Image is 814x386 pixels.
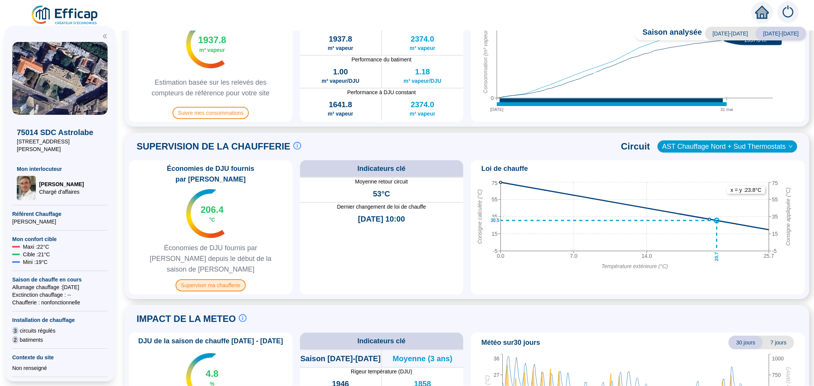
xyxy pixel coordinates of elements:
span: m³ vapeur [410,44,435,52]
span: Indicateurs clé [358,336,406,346]
span: home [755,5,769,19]
img: efficap energie logo [31,5,100,26]
span: Moyenne retour circuit [300,178,463,185]
span: Mon interlocuteur [17,165,103,173]
span: °C [209,216,215,224]
span: Mon confort cible [12,235,108,243]
div: Non renseigné [12,364,108,372]
span: Superviser ma chaufferie [176,279,245,291]
tspan: 75 [772,180,778,186]
span: 30 jours [729,336,763,349]
span: Mini : 19 °C [23,258,48,266]
span: 206.4 [201,204,224,216]
span: m³ vapeur [328,110,353,117]
span: double-left [102,34,108,39]
span: Référent Chauffage [12,210,108,218]
span: 2374.0 [411,99,434,110]
span: circuits régulés [20,327,55,335]
span: [STREET_ADDRESS][PERSON_NAME] [17,138,103,153]
span: Saison analysée [635,27,702,40]
span: 2374.0 [411,34,434,44]
span: Installation de chauffage [12,316,108,324]
tspan: 15 [772,231,778,237]
tspan: Consommation (m³ vapeur) [482,29,488,93]
img: Chargé d'affaires [17,176,36,200]
tspan: Consigne appliquée (°C) [785,188,791,246]
text: 30.5 [490,218,500,223]
span: Maxi : 22 °C [23,243,49,251]
img: indicateur températures [186,189,225,238]
span: info-circle [239,314,247,322]
span: 7 jours [763,336,794,349]
span: Exctinction chauffage : -- [12,291,108,299]
tspan: 36 [493,355,500,362]
span: Saison [DATE]-[DATE] [300,353,380,364]
tspan: 35 [492,214,498,220]
span: batiments [20,336,43,344]
span: DJU de la saison de chauffe [DATE] - [DATE] [134,336,287,346]
tspan: -5 [772,248,777,254]
span: m³ vapeur [328,44,353,52]
span: Performance du batiment [300,56,463,63]
text: 1937.8 m³ [744,37,768,43]
span: Chargé d'affaires [39,188,84,196]
span: Rigeur température (DJU) [300,368,463,375]
span: 1.00 [333,66,348,77]
text: 20.7 [714,252,719,261]
span: AST Chauffage Nord + Sud Thermostats [662,141,793,152]
span: Estimation basée sur les relevés des compteurs de référence pour votre site [132,77,289,98]
span: Économies de DJU fournis par [PERSON_NAME] depuis le début de la saison de [PERSON_NAME] [132,243,289,275]
tspan: 25.7 [764,253,774,259]
tspan: 31 mai [720,107,733,112]
span: 1937.8 [198,34,226,46]
span: [PERSON_NAME] [39,180,84,188]
tspan: 27 [493,372,500,378]
span: [DATE]-[DATE] [756,27,806,40]
span: 75014 SDC Astrolabe [17,127,103,138]
span: Économies de DJU fournis par [PERSON_NAME] [132,163,289,185]
tspan: Température extérieure (°C) [601,263,668,269]
span: 4.8 [206,368,218,380]
span: Performance à DJU constant [300,88,463,96]
span: Contexte du site [12,354,108,361]
span: IMPACT DE LA METEO [137,313,236,325]
span: info-circle [293,142,301,150]
span: 2 [12,336,18,344]
tspan: 750 [772,372,781,378]
span: 1937.8 [329,34,352,44]
span: Loi de chauffe [482,163,528,174]
span: 3 [12,327,18,335]
span: Météo sur 30 jours [482,337,540,348]
tspan: 0 [491,95,494,101]
span: Saison de chauffe en cours [12,276,108,283]
span: Indicateurs clé [358,163,406,174]
tspan: 55 [772,196,778,203]
img: indicateur températures [186,19,225,68]
span: SUPERVISION DE LA CHAUFFERIE [137,140,290,153]
tspan: 7.0 [570,253,577,259]
tspan: [DATE] [490,107,503,112]
span: m³ vapeur/DJU [322,77,359,85]
span: [DATE]-[DATE] [705,27,756,40]
text: x = y : 23.8 °C [730,187,761,193]
tspan: 1000 [772,355,784,362]
span: m³ vapeur [199,46,225,54]
span: Circuit [621,140,650,153]
span: down [788,144,793,149]
span: [DATE] 10:00 [358,214,405,224]
span: Cible : 21 °C [23,251,50,258]
span: Chaufferie : non fonctionnelle [12,299,108,306]
tspan: 55 [492,196,498,203]
span: 53°C [373,188,390,199]
img: alerts [777,2,799,23]
span: 1.18 [415,66,430,77]
tspan: 35 [772,214,778,220]
tspan: 14.0 [642,253,652,259]
span: Suivre mes consommations [172,107,249,119]
tspan: Consigne calculée (°C) [476,190,482,244]
span: Moyenne (3 ans) [393,353,453,364]
tspan: 15 [492,231,498,237]
span: m³ vapeur/DJU [404,77,442,85]
span: Dernier changement de loi de chauffe [300,203,463,211]
tspan: -5 [493,248,498,254]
